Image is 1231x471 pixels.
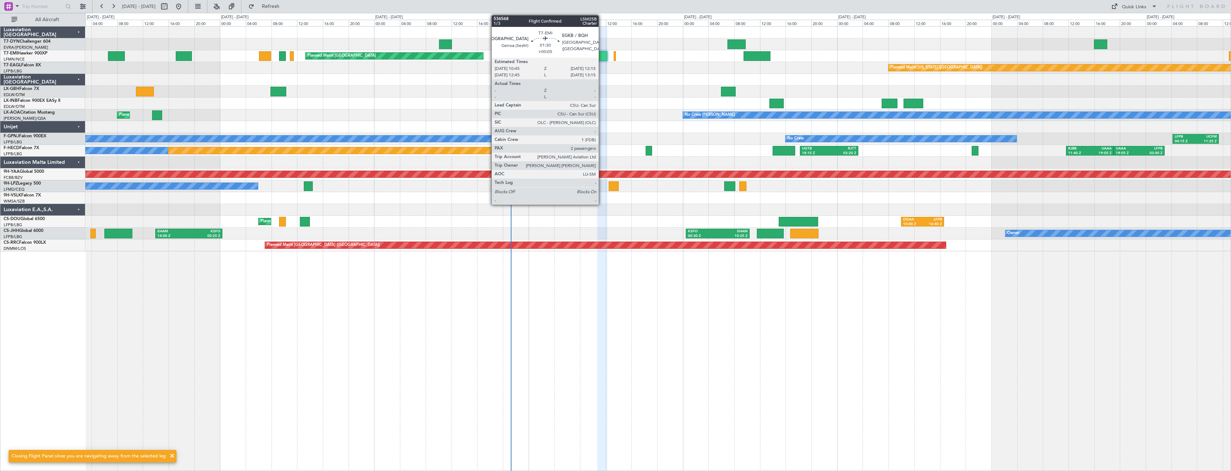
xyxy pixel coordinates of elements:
div: 16:40 Z [923,222,942,227]
div: 00:00 [991,20,1017,26]
button: All Aircraft [8,14,78,25]
button: Quick Links [1108,1,1161,12]
div: 20:00 [349,20,374,26]
div: 12:00 [452,20,477,26]
div: 08:00 [272,20,297,26]
div: 04:00 [708,20,734,26]
span: T7-DYN [4,39,20,44]
a: F-HECDFalcon 7X [4,146,39,150]
div: [DATE] - [DATE] [221,14,249,20]
a: LFPB/LBG [4,139,22,145]
div: No Crew [PERSON_NAME] [685,110,735,120]
a: FCBB/BZV [4,175,23,180]
a: [PERSON_NAME]/QSA [4,116,46,121]
a: LX-INBFalcon 900EX EASy II [4,99,60,103]
div: UAAA [1090,146,1112,151]
span: Refresh [256,4,286,9]
a: LX-GBHFalcon 7X [4,87,39,91]
span: CS-RRC [4,241,19,245]
div: UGTB [802,146,829,151]
a: CS-JHHGlobal 6000 [4,229,43,233]
div: 20:00 [811,20,837,26]
div: 19:05 Z [1116,151,1139,156]
div: 20:00 [503,20,529,26]
div: LFPB [1139,146,1162,151]
span: LX-GBH [4,87,19,91]
a: 9H-VSLKFalcon 7X [4,193,41,198]
div: 16:00 [323,20,349,26]
div: 00:00 [1146,20,1171,26]
div: 20:00 [194,20,220,26]
div: 04:00 [400,20,426,26]
a: EDLW/DTM [4,104,25,109]
a: CS-RRCFalcon 900LX [4,241,46,245]
div: LFPB [1175,134,1195,139]
a: LFPB/LBG [4,151,22,157]
a: EDLW/DTM [4,92,25,97]
div: Planned Maint [GEOGRAPHIC_DATA] ([GEOGRAPHIC_DATA]) [260,216,373,227]
a: WMSA/SZB [4,199,25,204]
div: [DATE] - [DATE] [530,14,557,20]
span: LX-INB [4,99,18,103]
div: RJBB [1068,146,1090,151]
a: LFMD/CEQ [4,187,24,192]
div: 16:00 [631,20,657,26]
div: 16:00 [940,20,966,26]
span: 9H-LPZ [4,181,18,186]
div: 08:00 [580,20,606,26]
span: CS-JHH [4,229,19,233]
div: 04:00 [1017,20,1043,26]
div: [DATE] - [DATE] [684,14,712,20]
div: 14:00 Z [157,234,189,239]
div: 08:00 [734,20,760,26]
span: CS-DOU [4,217,20,221]
div: KSFO [189,229,221,234]
div: 00:00 [529,20,555,26]
div: 19:05 Z [1090,151,1112,156]
div: [DATE] - [DATE] [992,14,1020,20]
div: 20:00 [657,20,683,26]
div: 11:40 Z [1068,151,1090,156]
div: Planned Maint [GEOGRAPHIC_DATA] ([GEOGRAPHIC_DATA]) [267,240,380,251]
div: No Crew [787,133,804,144]
div: RJTT [829,146,856,151]
div: 16:00 [1094,20,1120,26]
div: UAAA [1116,146,1139,151]
div: 11:25 Z [1196,139,1217,144]
div: 04:00 [554,20,580,26]
div: 03:20 Z [829,151,856,156]
div: [DATE] - [DATE] [838,14,866,20]
div: 08:00 [888,20,914,26]
div: 20:00 [966,20,991,26]
div: 16:00 [477,20,503,26]
a: 9H-LPZLegacy 500 [4,181,41,186]
div: 16:00 [786,20,811,26]
div: 00:00 [837,20,863,26]
input: Trip Number [22,1,63,12]
span: F-HECD [4,146,19,150]
a: LX-AOACitation Mustang [4,110,55,115]
div: 08:00 [1197,20,1223,26]
a: 9H-YAAGlobal 5000 [4,170,44,174]
div: 08:00 [426,20,452,26]
div: 00:00 [220,20,246,26]
button: Refresh [245,1,288,12]
span: All Aircraft [19,17,76,22]
span: T7-EMI [4,51,18,56]
div: 04:15 Z [1175,139,1195,144]
div: EHAM [718,229,747,234]
div: 00:30 Z [688,234,718,239]
a: F-GPNJFalcon 900EX [4,134,46,138]
div: 00:00 [683,20,709,26]
div: 12:00 [914,20,940,26]
div: 00:00 [374,20,400,26]
div: 08:00 [117,20,143,26]
div: [DATE] - [DATE] [1147,14,1174,20]
a: LFPB/LBG [4,222,22,228]
div: Planned Maint [GEOGRAPHIC_DATA] ([GEOGRAPHIC_DATA]) [119,110,232,120]
span: T7-EAGL [4,63,21,67]
div: Owner [1007,228,1019,239]
span: LX-AOA [4,110,20,115]
a: EVRA/[PERSON_NAME] [4,45,48,50]
div: 12:00 [297,20,323,26]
